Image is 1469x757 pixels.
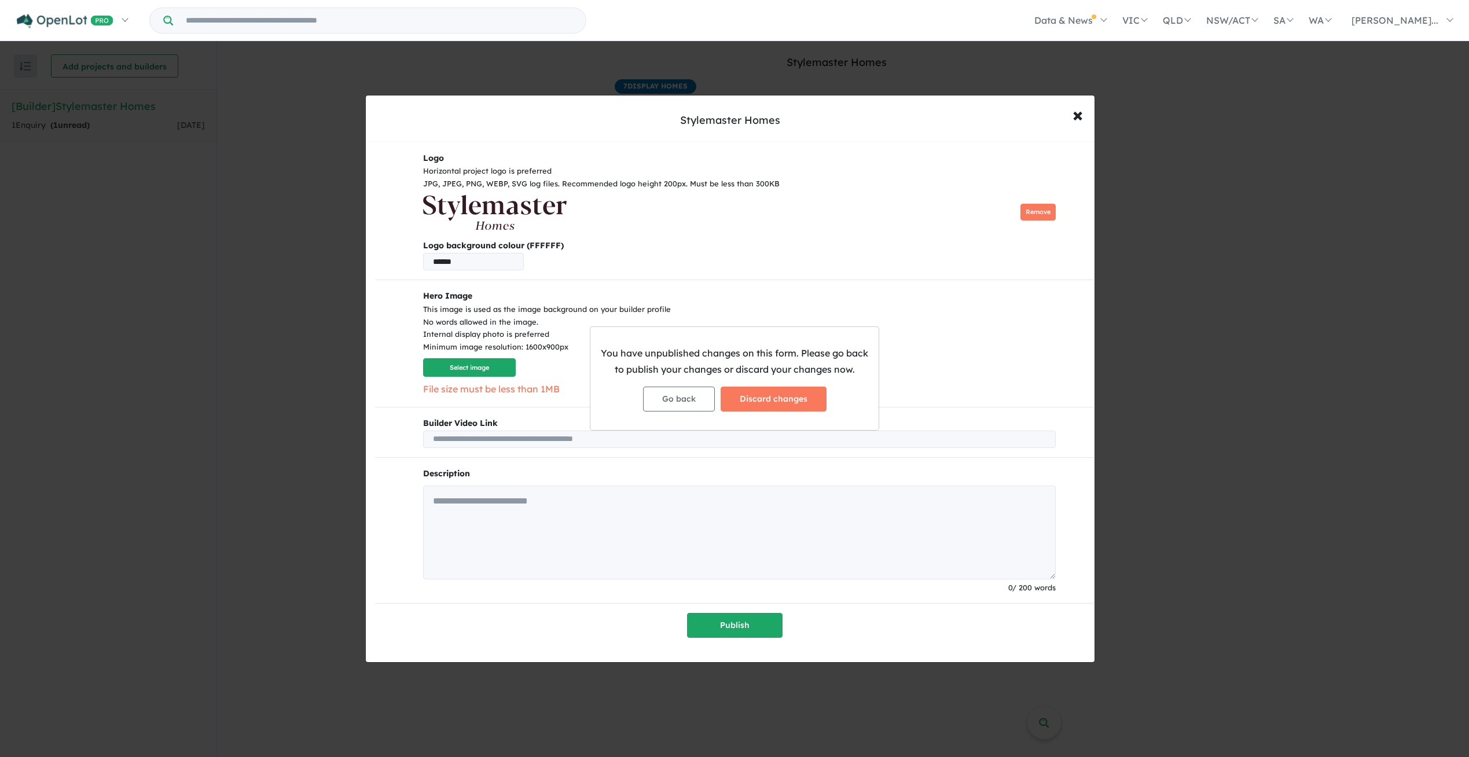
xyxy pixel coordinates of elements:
img: Openlot PRO Logo White [17,14,113,28]
input: Try estate name, suburb, builder or developer [175,8,583,33]
button: Discard changes [721,387,827,411]
span: [PERSON_NAME]... [1352,14,1438,26]
p: You have unpublished changes on this form. Please go back to publish your changes or discard your... [600,346,869,377]
button: Go back [643,387,715,411]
